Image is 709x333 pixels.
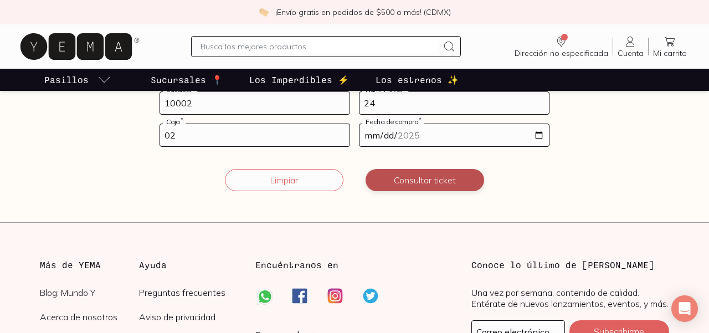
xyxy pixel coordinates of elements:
[376,73,459,86] p: Los estrenos ✨
[359,92,549,114] input: 123
[40,311,139,322] a: Acerca de nosotros
[160,124,350,146] input: 03
[515,48,608,58] span: Dirección no especificada
[471,287,669,309] p: Una vez por semana, contenido de calidad. Entérate de nuevos lanzamientos, eventos, y más.
[247,69,351,91] a: Los Imperdibles ⚡️
[362,117,424,126] label: Fecha de compra
[649,35,691,58] a: Mi carrito
[259,7,269,17] img: check
[510,35,613,58] a: Dirección no especificada
[201,40,438,53] input: Busca los mejores productos
[359,124,549,146] input: 14-05-2023
[613,35,648,58] a: Cuenta
[151,73,223,86] p: Sucursales 📍
[40,258,139,271] h3: Más de YEMA
[275,7,451,18] p: ¡Envío gratis en pedidos de $500 o más! (CDMX)
[40,287,139,298] a: Blog: Mundo Y
[139,311,238,322] a: Aviso de privacidad
[373,69,461,91] a: Los estrenos ✨
[653,48,687,58] span: Mi carrito
[139,258,238,271] h3: Ayuda
[471,258,669,271] h3: Conoce lo último de [PERSON_NAME]
[671,295,698,322] div: Open Intercom Messenger
[618,48,644,58] span: Cuenta
[225,169,343,191] button: Limpiar
[160,92,350,114] input: 728
[148,69,225,91] a: Sucursales 📍
[44,73,89,86] p: Pasillos
[249,73,349,86] p: Los Imperdibles ⚡️
[139,287,238,298] a: Preguntas frecuentes
[163,117,186,126] label: Caja
[366,169,484,191] button: Consultar ticket
[42,69,113,91] a: pasillo-todos-link
[255,258,338,271] h3: Encuéntranos en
